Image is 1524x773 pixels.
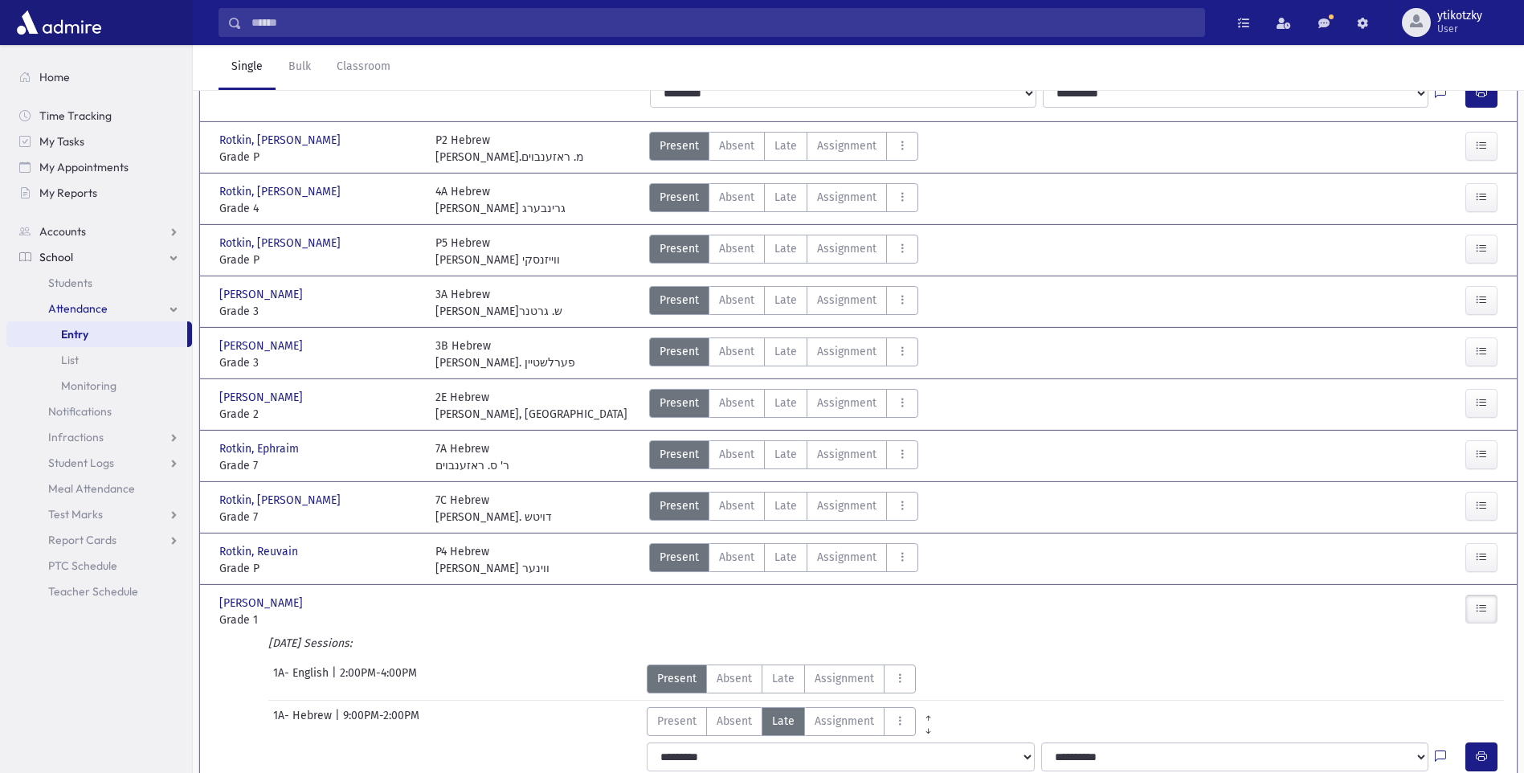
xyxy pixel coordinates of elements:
span: 2:00PM-4:00PM [340,665,417,693]
span: Late [774,497,797,514]
span: Absent [717,670,752,687]
span: Grade 7 [219,509,419,526]
span: [PERSON_NAME] [219,595,306,611]
span: Assignment [817,292,876,309]
span: Assignment [815,670,874,687]
span: Rotkin, Reuvain [219,543,301,560]
span: Grade P [219,252,419,268]
span: Accounts [39,224,86,239]
span: Assignment [817,497,876,514]
span: Rotkin, [PERSON_NAME] [219,235,344,252]
span: Present [660,292,699,309]
a: Home [6,64,192,90]
a: Infractions [6,424,192,450]
span: Assignment [817,137,876,154]
span: Rotkin, [PERSON_NAME] [219,183,344,200]
span: List [61,353,79,367]
span: Late [774,137,797,154]
div: AttTypes [649,235,918,268]
span: Late [774,395,797,411]
div: AttTypes [649,389,918,423]
a: Student Logs [6,450,192,476]
span: Grade 3 [219,354,419,371]
span: Present [660,549,699,566]
div: AttTypes [649,286,918,320]
span: Absent [717,713,752,730]
span: Infractions [48,430,104,444]
div: 3A Hebrew [PERSON_NAME]ש. גרטנר [435,286,562,320]
span: Report Cards [48,533,116,547]
span: Assignment [817,446,876,463]
span: Late [774,189,797,206]
span: Late [774,292,797,309]
span: Home [39,70,70,84]
span: Absent [719,549,754,566]
span: Late [774,343,797,360]
span: My Appointments [39,160,129,174]
span: [PERSON_NAME] [219,337,306,354]
span: Present [660,343,699,360]
span: Assignment [817,549,876,566]
div: 7C Hebrew [PERSON_NAME]. דויטש [435,492,552,526]
div: 4A Hebrew [PERSON_NAME] גרינבערג [435,183,566,217]
span: Student Logs [48,456,114,470]
a: List [6,347,192,373]
a: Attendance [6,296,192,321]
span: Grade 4 [219,200,419,217]
a: Students [6,270,192,296]
div: AttTypes [649,183,918,217]
span: Attendance [48,301,108,316]
span: PTC Schedule [48,558,117,573]
span: Late [774,446,797,463]
div: 3B Hebrew [PERSON_NAME]. פערלשטיין [435,337,575,371]
span: Grade 7 [219,457,419,474]
span: ytikotzky [1437,10,1482,22]
a: Report Cards [6,527,192,553]
div: AttTypes [649,337,918,371]
span: Meal Attendance [48,481,135,496]
div: P4 Hebrew [PERSON_NAME] ווינער [435,543,550,577]
a: My Reports [6,180,192,206]
span: Late [772,713,795,730]
div: 7A Hebrew ר' ס. ראזענבוים [435,440,509,474]
span: Assignment [817,189,876,206]
span: 9:00PM-2:00PM [343,707,419,736]
span: Entry [61,327,88,342]
a: Classroom [324,45,403,90]
span: My Tasks [39,134,84,149]
span: 1A- English [273,665,332,693]
span: Absent [719,395,754,411]
span: Late [772,670,795,687]
span: Absent [719,240,754,257]
div: AttTypes [647,707,941,736]
a: Time Tracking [6,103,192,129]
span: Present [657,713,697,730]
span: [PERSON_NAME] [219,286,306,303]
span: Grade 3 [219,303,419,320]
span: Grade 2 [219,406,419,423]
a: My Appointments [6,154,192,180]
div: P2 Hebrew [PERSON_NAME].מ. ראזענבוים [435,132,584,166]
div: AttTypes [647,665,916,693]
span: User [1437,22,1482,35]
span: Assignment [817,395,876,411]
a: My Tasks [6,129,192,154]
span: Present [660,395,699,411]
span: Present [660,446,699,463]
span: My Reports [39,186,97,200]
span: Late [774,240,797,257]
span: Students [48,276,92,290]
span: Monitoring [61,378,116,393]
div: P5 Hebrew [PERSON_NAME] ווייזנסקי [435,235,560,268]
a: Meal Attendance [6,476,192,501]
input: Search [242,8,1204,37]
span: Grade P [219,560,419,577]
span: Teacher Schedule [48,584,138,599]
i: [DATE] Sessions: [268,636,352,650]
span: Time Tracking [39,108,112,123]
span: Present [660,240,699,257]
div: AttTypes [649,440,918,474]
span: Absent [719,446,754,463]
div: 2E Hebrew [PERSON_NAME], [GEOGRAPHIC_DATA] [435,389,627,423]
a: Accounts [6,219,192,244]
